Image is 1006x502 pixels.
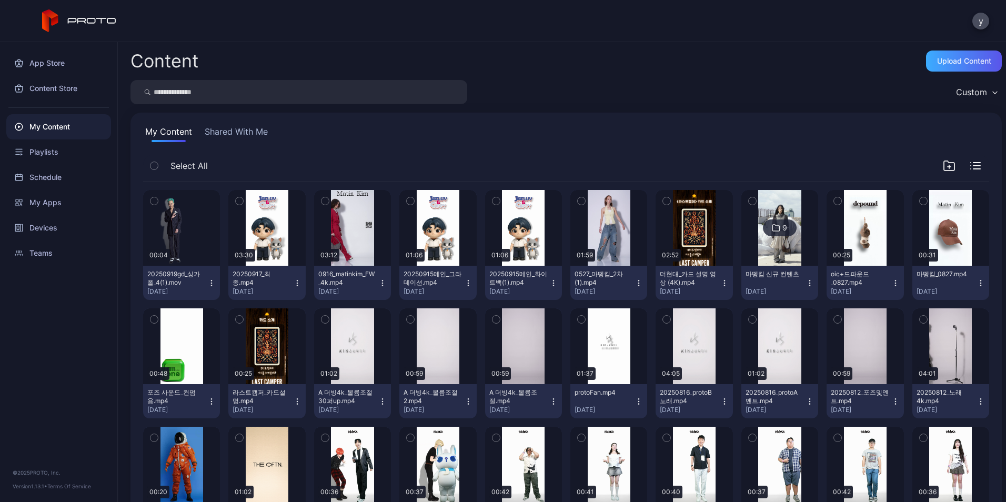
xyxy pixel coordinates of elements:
[147,270,205,287] div: 20250919gd_싱가폴_4(1).mov
[6,114,111,139] a: My Content
[827,384,903,418] button: 20250812_포즈및멘트.mp4[DATE]
[399,384,476,418] button: A 더빙4k_볼륨조절2.mp4[DATE]
[831,270,889,287] div: oic+드파운드_0827.mp4
[489,406,549,414] div: [DATE]
[782,223,787,233] div: 9
[831,406,891,414] div: [DATE]
[746,270,803,278] div: 마뗑킴 신규 컨텐츠
[318,388,376,405] div: A 더빙4k_볼륨조절30퍼up.mp4
[6,165,111,190] a: Schedule
[485,384,562,418] button: A 더빙4k_볼륨조절.mp4[DATE]
[575,287,635,296] div: [DATE]
[570,384,647,418] button: protoFan.mp4[DATE]
[13,483,47,489] span: Version 1.13.1 •
[318,287,378,296] div: [DATE]
[314,384,391,418] button: A 더빙4k_볼륨조절30퍼up.mp4[DATE]
[660,270,718,287] div: 더현대_카드 설명 영상 (4K).mp4
[6,51,111,76] a: App Store
[917,406,977,414] div: [DATE]
[47,483,91,489] a: Terms Of Service
[6,190,111,215] a: My Apps
[485,266,562,300] button: 20250915메인_화이트백(1).mp4[DATE]
[660,406,720,414] div: [DATE]
[203,125,270,142] button: Shared With Me
[937,57,991,65] div: Upload Content
[170,159,208,172] span: Select All
[827,266,903,300] button: oic+드파운드_0827.mp4[DATE]
[233,287,293,296] div: [DATE]
[656,384,732,418] button: 20250816_protoB노래.mp4[DATE]
[147,406,207,414] div: [DATE]
[656,266,732,300] button: 더현대_카드 설명 영상 (4K).mp4[DATE]
[746,388,803,405] div: 20250816_protoA멘트.mp4
[314,266,391,300] button: 0916_matinkim_FW_4k.mp4[DATE]
[956,87,987,97] div: Custom
[228,384,305,418] button: 라스트캠퍼_카드설명.mp4[DATE]
[926,51,1002,72] button: Upload Content
[917,270,974,278] div: 마뗑킴_0827.mp4
[746,406,806,414] div: [DATE]
[143,266,220,300] button: 20250919gd_싱가폴_4(1).mov[DATE]
[746,287,806,296] div: [DATE]
[399,266,476,300] button: 20250915메인_그라데이션.mp4[DATE]
[660,287,720,296] div: [DATE]
[917,388,974,405] div: 20250812_노래4k.mp4
[912,266,989,300] button: 마뗑킴_0827.mp4[DATE]
[575,388,632,397] div: protoFan.mp4
[660,388,718,405] div: 20250816_protoB노래.mp4
[147,388,205,405] div: 포즈 사운드_컨펌용.mp4
[831,388,889,405] div: 20250812_포즈및멘트.mp4
[6,215,111,240] a: Devices
[831,287,891,296] div: [DATE]
[13,468,105,477] div: © 2025 PROTO, Inc.
[972,13,989,29] button: y
[404,388,461,405] div: A 더빙4k_볼륨조절2.mp4
[912,384,989,418] button: 20250812_노래4k.mp4[DATE]
[404,270,461,287] div: 20250915메인_그라데이션.mp4
[6,76,111,101] a: Content Store
[741,384,818,418] button: 20250816_protoA멘트.mp4[DATE]
[318,406,378,414] div: [DATE]
[404,406,464,414] div: [DATE]
[233,270,290,287] div: 20250917_최종.mp4
[228,266,305,300] button: 20250917_최종.mp4[DATE]
[404,287,464,296] div: [DATE]
[233,406,293,414] div: [DATE]
[489,270,547,287] div: 20250915메인_화이트백(1).mp4
[575,406,635,414] div: [DATE]
[143,125,194,142] button: My Content
[147,287,207,296] div: [DATE]
[917,287,977,296] div: [DATE]
[489,388,547,405] div: A 더빙4k_볼륨조절.mp4
[951,80,1002,104] button: Custom
[143,384,220,418] button: 포즈 사운드_컨펌용.mp4[DATE]
[6,240,111,266] a: Teams
[6,139,111,165] a: Playlists
[489,287,549,296] div: [DATE]
[570,266,647,300] button: 0527_마뗑킴_2차 (1).mp4[DATE]
[318,270,376,287] div: 0916_matinkim_FW_4k.mp4
[575,270,632,287] div: 0527_마뗑킴_2차 (1).mp4
[741,266,818,300] button: 마뗑킴 신규 컨텐츠[DATE]
[233,388,290,405] div: 라스트캠퍼_카드설명.mp4
[130,52,198,70] div: Content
